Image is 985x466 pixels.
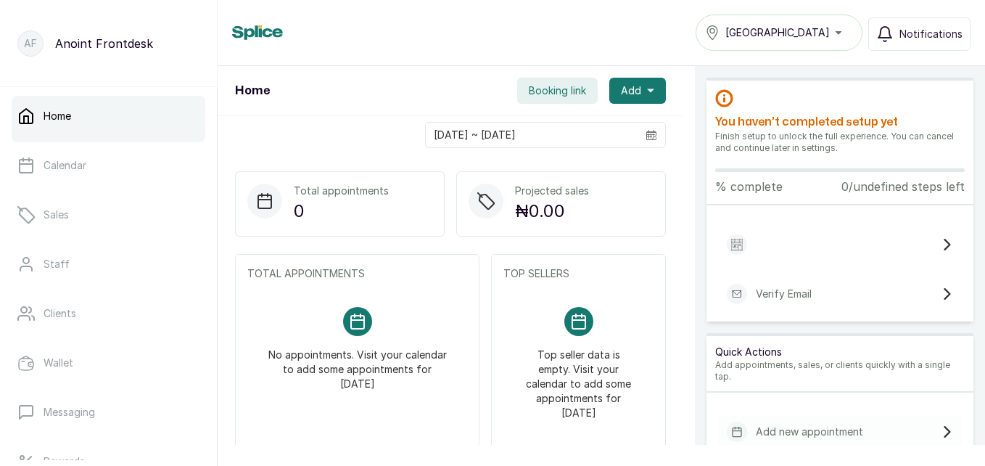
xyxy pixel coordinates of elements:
a: Messaging [12,392,205,433]
button: Add [609,78,666,104]
p: Clients [44,306,76,321]
p: ₦0.00 [515,198,589,224]
p: Verify Email [756,287,812,301]
p: Wallet [44,356,73,370]
p: AF [24,36,37,51]
a: Calendar [12,145,205,186]
p: Home [44,109,71,123]
h2: You haven’t completed setup yet [715,113,965,131]
p: Anoint Frontdesk [55,35,153,52]
p: 0/undefined steps left [841,178,965,195]
a: Staff [12,244,205,285]
button: [GEOGRAPHIC_DATA] [696,15,862,51]
h1: Home [235,82,270,99]
p: Messaging [44,405,95,420]
a: Wallet [12,343,205,383]
svg: calendar [646,130,656,140]
p: Quick Actions [715,345,965,359]
p: Finish setup to unlock the full experience. You can cancel and continue later in settings. [715,131,965,154]
p: % complete [715,178,783,195]
span: Booking link [529,83,586,98]
p: Staff [44,257,70,271]
p: 0 [294,198,389,224]
p: No appointments. Visit your calendar to add some appointments for [DATE] [265,336,450,391]
a: Home [12,96,205,136]
p: Calendar [44,158,86,173]
a: Sales [12,195,205,235]
span: Add [621,83,641,98]
span: [GEOGRAPHIC_DATA] [725,25,830,40]
p: TOP SELLERS [503,266,654,281]
p: Top seller data is empty. Visit your calendar to add some appointments for [DATE] [521,336,636,420]
p: Add appointments, sales, or clients quickly with a single tap. [715,359,965,383]
p: Total appointments [294,184,389,198]
input: Select date [426,123,638,147]
a: Clients [12,293,205,334]
p: Projected sales [515,184,589,198]
button: Notifications [868,17,970,51]
p: TOTAL APPOINTMENTS [247,266,467,281]
p: Sales [44,208,69,222]
span: Notifications [899,27,963,41]
p: Add new appointment [756,425,863,439]
button: Booking link [517,78,598,104]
